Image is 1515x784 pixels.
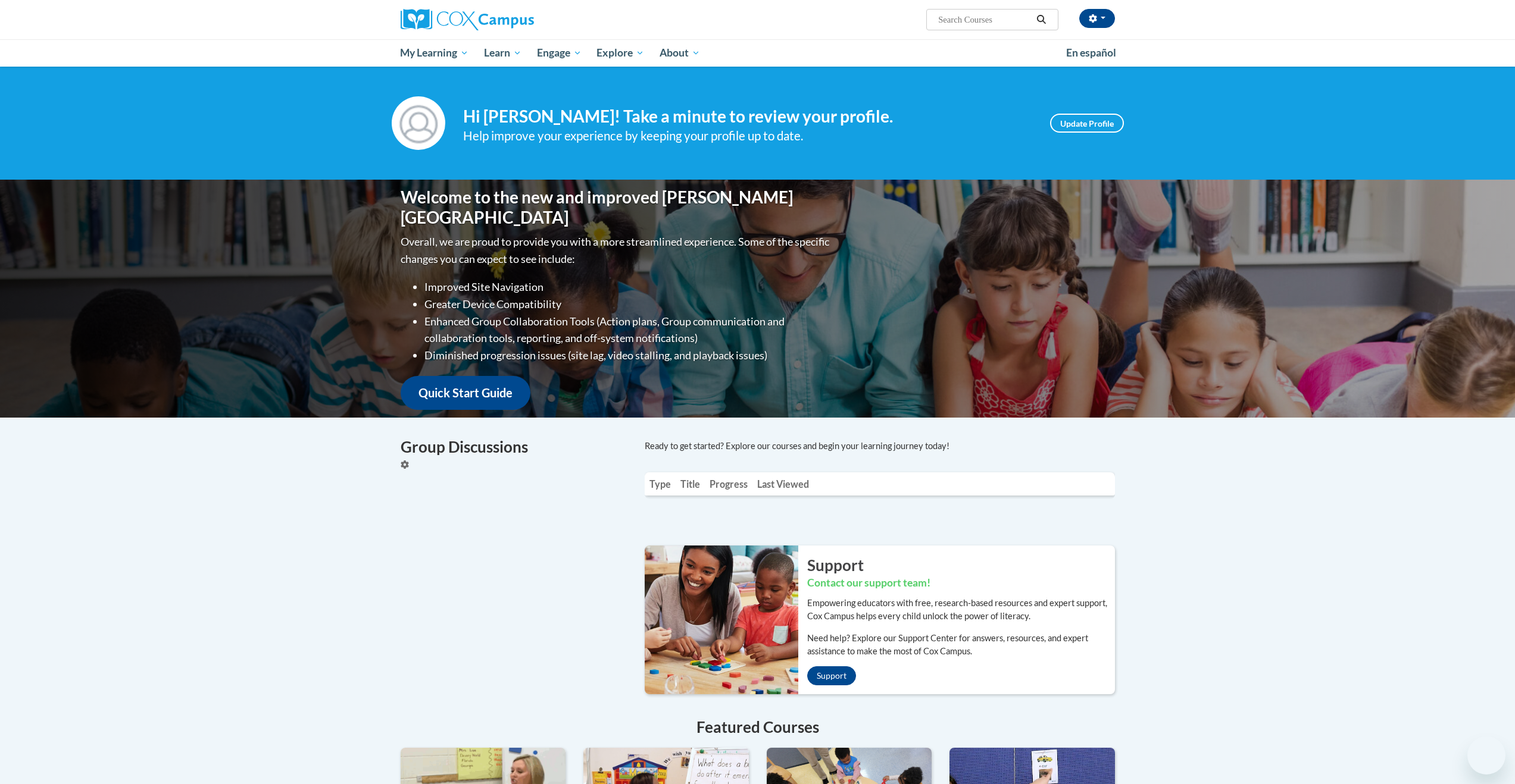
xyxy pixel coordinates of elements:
span: En español [1066,46,1116,59]
th: Title [676,472,705,496]
th: Progress [705,472,752,496]
div: Main menu [383,39,1133,67]
li: Enhanced Group Collaboration Tools (Action plans, Group communication and collaboration tools, re... [424,313,832,347]
span: About [660,46,700,60]
li: Diminished progression issues (site lag, video stalling, and playback issues) [424,347,832,364]
th: Last Viewed [752,472,814,496]
iframe: Button to launch messaging window [1467,736,1505,774]
a: Cox Campus [401,9,627,30]
h2: Support [807,554,1115,576]
p: Overall, we are proud to provide you with a more streamlined experience. Some of the specific cha... [401,233,832,268]
h4: Hi [PERSON_NAME]! Take a minute to review your profile. [463,106,1032,127]
h1: Welcome to the new and improved [PERSON_NAME][GEOGRAPHIC_DATA] [401,187,832,227]
img: Cox Campus [401,9,534,30]
li: Greater Device Compatibility [424,296,832,313]
li: Improved Site Navigation [424,278,832,296]
button: Account Settings [1079,9,1115,28]
p: Need help? Explore our Support Center for answers, resources, and expert assistance to make the m... [807,632,1115,658]
h4: Featured Courses [401,716,1115,739]
a: Learn [476,39,529,67]
input: Search Courses [937,12,1032,27]
span: My Learning [400,46,468,60]
a: Explore [589,39,652,67]
span: Explore [596,46,644,60]
span: Engage [537,46,582,60]
button: Search [1032,12,1050,27]
th: Type [645,472,676,496]
h3: Contact our support team! [807,576,1115,591]
a: My Learning [393,39,477,67]
span: Learn [484,46,521,60]
h4: Group Discussions [401,435,627,459]
a: Engage [529,39,589,67]
a: About [652,39,708,67]
div: Help improve your experience by keeping your profile up to date. [463,126,1032,146]
a: En español [1058,40,1124,65]
img: ... [636,545,798,694]
p: Empowering educators with free, research-based resources and expert support, Cox Campus helps eve... [807,597,1115,623]
a: Support [807,666,856,685]
a: Update Profile [1050,114,1124,133]
img: Profile Image [392,96,445,150]
a: Quick Start Guide [401,376,530,410]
